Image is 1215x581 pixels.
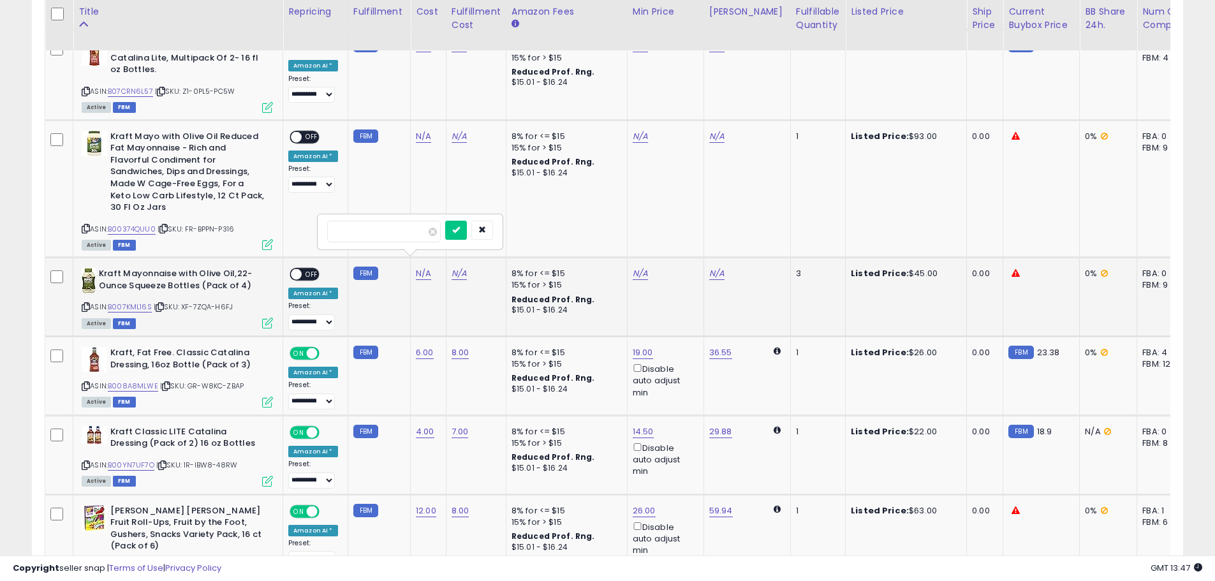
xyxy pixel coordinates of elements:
div: 15% for > $15 [512,517,617,528]
i: Calculated using Dynamic Max Price. [774,426,781,434]
span: 18.9 [1037,425,1052,438]
a: Terms of Use [109,562,163,574]
div: $15.01 - $16.24 [512,542,617,553]
span: FBM [113,397,136,408]
div: ASIN: [82,426,273,485]
a: N/A [633,130,648,143]
span: FBM [113,318,136,329]
a: 14.50 [633,425,654,438]
div: ASIN: [82,40,273,111]
div: BB Share 24h. [1085,5,1131,32]
small: FBM [353,267,378,280]
b: Reduced Prof. Rng. [512,294,595,305]
span: ON [291,506,307,517]
small: FBM [1008,425,1033,438]
div: 1 [796,505,836,517]
div: 15% for > $15 [512,52,617,64]
span: ON [291,427,307,438]
b: Listed Price: [851,504,909,517]
a: 6.00 [416,346,434,359]
a: N/A [416,267,431,280]
div: $26.00 [851,347,957,358]
span: All listings currently available for purchase on Amazon [82,102,111,113]
img: 51uU9G6Q8TL._SL40_.jpg [82,505,107,531]
span: ON [291,348,307,359]
div: Preset: [288,75,338,103]
div: Current Buybox Price [1008,5,1074,32]
small: FBM [1008,346,1033,359]
b: Listed Price: [851,130,909,142]
a: 12.00 [416,504,436,517]
div: Fulfillment Cost [452,5,501,32]
b: Listed Price: [851,425,909,438]
span: 2025-09-11 13:47 GMT [1151,562,1202,574]
strong: Copyright [13,562,59,574]
div: 3 [796,268,836,279]
div: Amazon Fees [512,5,622,18]
div: $63.00 [851,505,957,517]
div: 0.00 [972,268,993,279]
div: 8% for <= $15 [512,426,617,438]
div: 0% [1085,131,1127,142]
div: ASIN: [82,347,273,406]
span: | SKU: XF-7ZQA-H6FJ [154,302,233,312]
div: Disable auto adjust min [633,362,694,399]
div: Preset: [288,539,338,568]
small: FBM [353,425,378,438]
div: FBM: 12 [1142,358,1184,370]
a: B00YN7UF7O [108,460,154,471]
div: N/A [1085,426,1127,438]
span: All listings currently available for purchase on Amazon [82,397,111,408]
small: Amazon Fees. [512,18,519,30]
div: FBM: 8 [1142,438,1184,449]
div: 0% [1085,505,1127,517]
div: FBA: 0 [1142,268,1184,279]
a: Privacy Policy [165,562,221,574]
img: 51+8Jj7uoWL._SL40_.jpg [82,426,107,444]
a: N/A [452,130,467,143]
span: | SKU: Z1-0PL5-PC5W [155,86,235,96]
div: Fulfillable Quantity [796,5,840,32]
b: Kraft Mayo with Olive Oil Reduced Fat Mayonnaise - Rich and Flavorful Condiment for Sandwiches, D... [110,131,265,217]
div: FBM: 9 [1142,279,1184,291]
a: B007KML16S [108,302,152,313]
img: 41Yi0Q9eNfL._SL40_.jpg [82,131,107,156]
div: 0% [1085,347,1127,358]
img: 41z+c03hLOL._SL40_.jpg [82,347,107,372]
span: | SKU: FR-BPPN-P316 [158,224,234,234]
div: 1 [796,131,836,142]
span: FBM [113,240,136,251]
div: Disable auto adjust min [633,520,694,557]
div: Preset: [288,460,338,489]
div: 0.00 [972,347,993,358]
span: OFF [302,131,322,142]
div: 15% for > $15 [512,358,617,370]
div: FBA: 4 [1142,347,1184,358]
b: Reduced Prof. Rng. [512,372,595,383]
span: OFF [318,427,338,438]
small: FBM [353,504,378,517]
a: 59.94 [709,504,733,517]
b: Listed Price: [851,346,909,358]
div: 1 [796,426,836,438]
div: Title [78,5,277,18]
div: 0.00 [972,131,993,142]
span: OFF [318,348,338,359]
img: 41uKlcXgrgL._SL40_.jpg [82,40,107,66]
div: Repricing [288,5,342,18]
div: 8% for <= $15 [512,268,617,279]
div: FBA: 0 [1142,426,1184,438]
a: N/A [633,267,648,280]
div: Amazon AI * [288,288,338,299]
div: 15% for > $15 [512,438,617,449]
a: N/A [709,267,725,280]
div: Cost [416,5,441,18]
div: FBM: 6 [1142,517,1184,528]
div: ASIN: [82,268,273,327]
span: | SKU: GR-W8KC-ZBAP [160,381,244,391]
a: 29.88 [709,425,732,438]
b: Kraft Salad Dressing Classic Catalina Lite, Multipack Of 2- 16 fl oz Bottles. [110,40,265,79]
div: $15.01 - $16.24 [512,77,617,88]
div: $45.00 [851,268,957,279]
div: 1 [796,347,836,358]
